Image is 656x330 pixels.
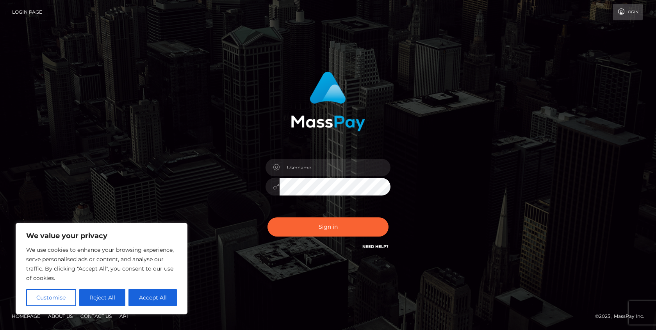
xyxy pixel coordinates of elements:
[45,310,76,322] a: About Us
[79,289,126,306] button: Reject All
[12,4,42,20] a: Login Page
[291,72,365,131] img: MassPay Login
[267,217,389,237] button: Sign in
[77,310,115,322] a: Contact Us
[116,310,131,322] a: API
[26,289,76,306] button: Customise
[128,289,177,306] button: Accept All
[613,4,643,20] a: Login
[26,231,177,240] p: We value your privacy
[9,310,43,322] a: Homepage
[362,244,389,249] a: Need Help?
[26,245,177,283] p: We use cookies to enhance your browsing experience, serve personalised ads or content, and analys...
[16,223,187,314] div: We value your privacy
[595,312,650,321] div: © 2025 , MassPay Inc.
[280,159,390,176] input: Username...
